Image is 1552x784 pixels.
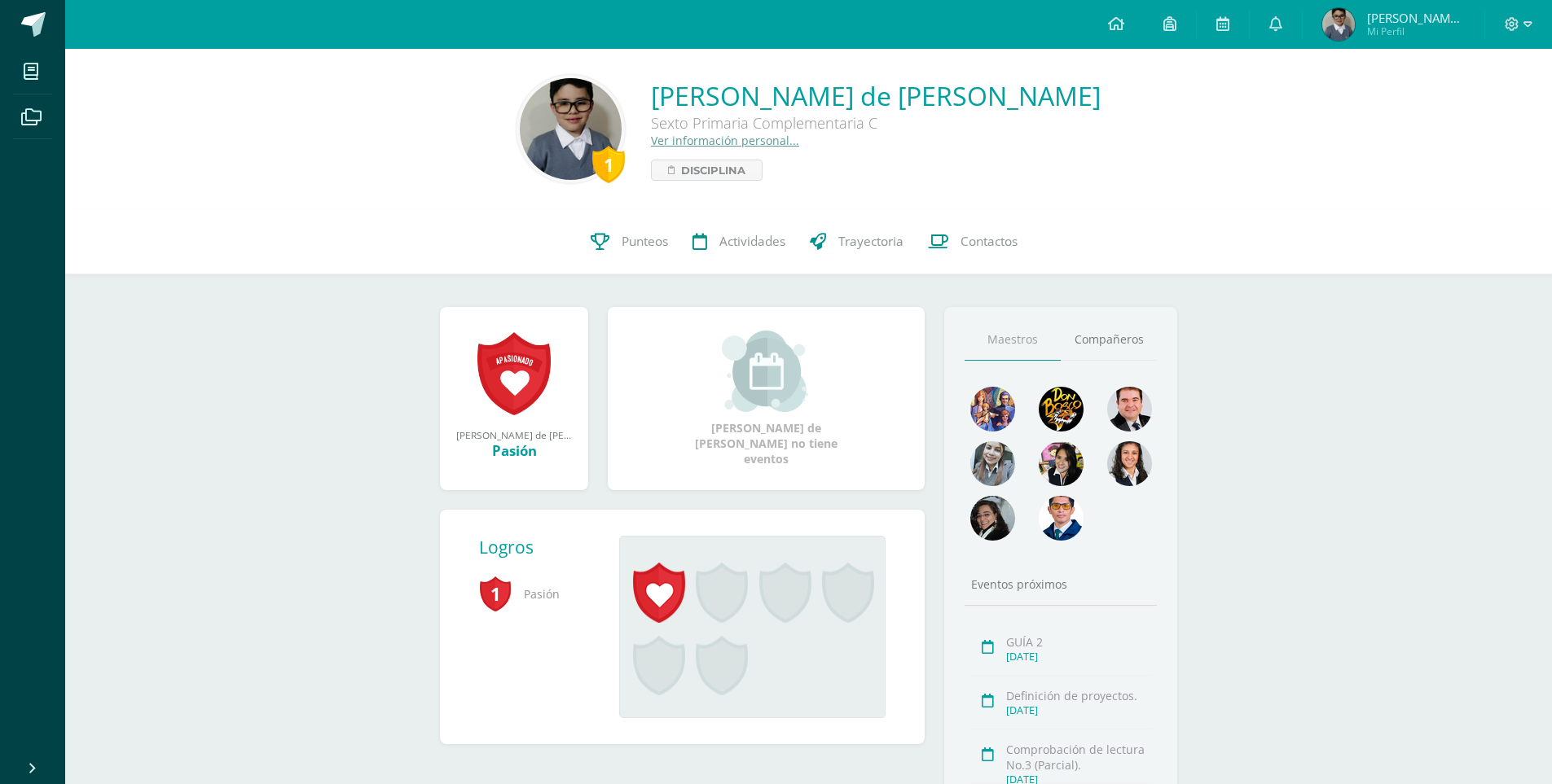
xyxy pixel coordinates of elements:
[592,146,625,183] div: 1
[479,536,606,558] div: Logros
[520,78,622,180] img: ae5be904859e1f54caa8372de999d767.png
[651,113,1101,133] div: Sexto Primaria Complementaria C
[970,441,1015,486] img: 45bd7986b8947ad7e5894cbc9b781108.png
[961,233,1018,250] span: Contactos
[838,233,904,250] span: Trayectoria
[479,572,593,616] span: Pasión
[719,233,785,250] span: Actividades
[1039,441,1084,486] img: ddcb7e3f3dd5693f9a3e043a79a89297.png
[1107,441,1152,486] img: 7e15a45bc4439684581270cc35259faa.png
[1006,650,1152,664] div: [DATE]
[965,576,1157,592] div: Eventos próximos
[1006,634,1152,650] div: GUÍA 2
[970,387,1015,431] img: 88256b496371d55dc06d1c3f8a5004f4.png
[970,496,1015,541] img: 6377130e5e35d8d0020f001f75faf696.png
[1006,703,1152,717] div: [DATE]
[1367,10,1465,26] span: [PERSON_NAME] de [PERSON_NAME]
[965,319,1061,361] a: Maestros
[651,133,799,148] a: Ver información personal...
[680,209,798,274] a: Actividades
[479,575,512,612] span: 1
[651,78,1101,113] a: [PERSON_NAME] de [PERSON_NAME]
[622,233,668,250] span: Punteos
[1006,688,1152,703] div: Definición de proyectos.
[1367,24,1465,38] span: Mi Perfil
[456,428,572,441] div: [PERSON_NAME] de [PERSON_NAME] obtuvo
[578,209,680,274] a: Punteos
[685,331,848,466] div: [PERSON_NAME] de [PERSON_NAME] no tiene eventos
[1039,387,1084,431] img: 29fc2a48271e3f3676cb2cb292ff2552.png
[798,209,916,274] a: Trayectoria
[1107,387,1152,431] img: 79570d67cb4e5015f1d97fde0ec62c05.png
[916,209,1030,274] a: Contactos
[1322,8,1355,41] img: 0a2fc88354891e037b47c959cf6d87a8.png
[681,160,745,180] span: Disciplina
[1061,319,1157,361] a: Compañeros
[651,160,763,181] a: Disciplina
[1039,496,1084,541] img: 07eb4d60f557dd093c6c8aea524992b7.png
[1006,742,1152,773] div: Comprobación de lectura No.3 (Parcial).
[456,441,572,460] div: Pasión
[722,331,811,412] img: event_small.png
